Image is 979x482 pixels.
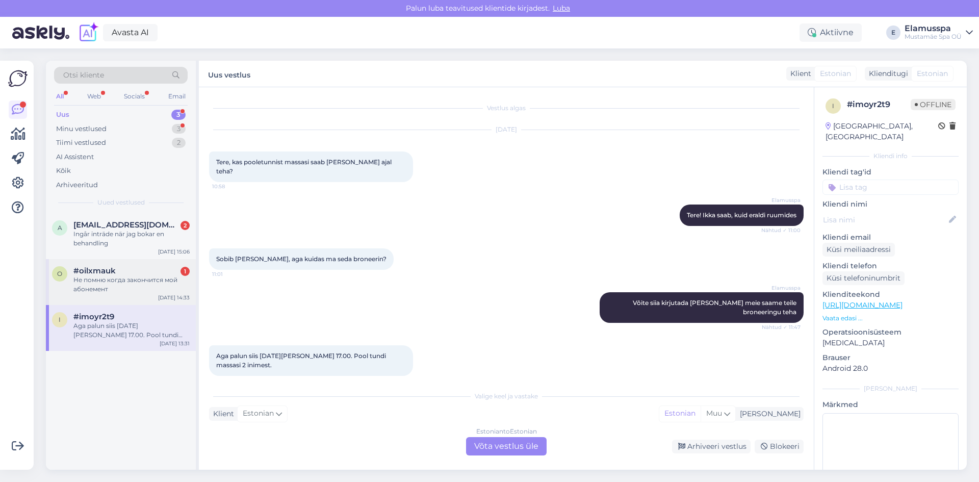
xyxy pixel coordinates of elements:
div: Не помню когда закончится мой абонемент [73,275,190,294]
p: Android 28.0 [822,363,959,374]
p: Kliendi nimi [822,199,959,210]
div: Küsi telefoninumbrit [822,271,905,285]
input: Lisa nimi [823,214,947,225]
p: Klienditeekond [822,289,959,300]
span: 11:01 [212,270,250,278]
div: Kliendi info [822,151,959,161]
a: Avasta AI [103,24,158,41]
div: [PERSON_NAME] [822,384,959,393]
div: [DATE] [209,125,804,134]
span: Tere! Ikka saab, kuid eraldi ruumides [687,211,796,219]
div: Aktiivne [800,23,862,42]
div: Ingår inträde när jag bokar en behandling [73,230,190,248]
label: Uus vestlus [208,67,250,81]
div: Minu vestlused [56,124,107,134]
div: Tiimi vestlused [56,138,106,148]
div: Estonian [659,406,701,421]
div: AI Assistent [56,152,94,162]
span: i [59,316,61,323]
span: 10:58 [212,183,250,190]
div: Võta vestlus üle [466,437,547,455]
div: Estonian to Estonian [476,427,537,436]
span: Aga palun siis [DATE][PERSON_NAME] 17.00. Pool tundi massasi 2 inimest. [216,352,388,369]
div: Email [166,90,188,103]
img: explore-ai [78,22,99,43]
div: Web [85,90,103,103]
div: Socials [122,90,147,103]
div: 2 [172,138,186,148]
div: Arhiveeri vestlus [672,440,751,453]
span: a [58,224,62,232]
span: Muu [706,409,722,418]
p: Kliendi email [822,232,959,243]
span: Estonian [820,68,851,79]
div: Uus [56,110,69,120]
span: Uued vestlused [97,198,145,207]
a: [URL][DOMAIN_NAME] [822,300,903,310]
span: Offline [911,99,956,110]
p: Kliendi tag'id [822,167,959,177]
div: [PERSON_NAME] [736,409,801,419]
span: amikarlsson54@gmail.com [73,220,179,230]
span: Estonian [243,408,274,419]
div: E [886,26,900,40]
span: i [832,102,834,110]
div: 2 [181,221,190,230]
p: Märkmed [822,399,959,410]
div: Küsi meiliaadressi [822,243,895,257]
div: Klient [786,68,811,79]
a: ElamusspaMustamäe Spa OÜ [905,24,973,41]
span: o [57,270,62,277]
p: [MEDICAL_DATA] [822,338,959,348]
div: Blokeeri [755,440,804,453]
input: Lisa tag [822,180,959,195]
div: 3 [172,124,186,134]
div: # imoyr2t9 [847,98,911,111]
div: Vestlus algas [209,104,804,113]
p: Vaata edasi ... [822,314,959,323]
div: Valige keel ja vastake [209,392,804,401]
span: Elamusspa [762,196,801,204]
span: Estonian [917,68,948,79]
div: Klienditugi [865,68,908,79]
div: Arhiveeritud [56,180,98,190]
span: Võite siia kirjutada [PERSON_NAME] meie saame teile broneeringu teha [633,299,798,316]
div: [DATE] 14:33 [158,294,190,301]
div: Aga palun siis [DATE][PERSON_NAME] 17.00. Pool tundi massasi 2 inimest. [73,321,190,340]
span: Tere, kas pooletunnist massasi saab [PERSON_NAME] ajal teha? [216,158,393,175]
span: Sobib [PERSON_NAME], aga kuidas ma seda broneerin? [216,255,387,263]
span: Nähtud ✓ 11:47 [762,323,801,331]
div: 3 [171,110,186,120]
div: [GEOGRAPHIC_DATA], [GEOGRAPHIC_DATA] [826,121,938,142]
span: #oilxmauk [73,266,116,275]
div: All [54,90,66,103]
span: Otsi kliente [63,70,104,81]
p: Brauser [822,352,959,363]
p: Kliendi telefon [822,261,959,271]
span: #imoyr2t9 [73,312,114,321]
img: Askly Logo [8,69,28,88]
div: Klient [209,409,234,419]
div: Elamusspa [905,24,962,33]
p: Operatsioonisüsteem [822,327,959,338]
span: Nähtud ✓ 11:00 [761,226,801,234]
div: [DATE] 15:06 [158,248,190,256]
div: 1 [181,267,190,276]
span: Elamusspa [762,284,801,292]
div: Kõik [56,166,71,176]
span: Luba [550,4,573,13]
div: Mustamäe Spa OÜ [905,33,962,41]
div: [DATE] 13:31 [160,340,190,347]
